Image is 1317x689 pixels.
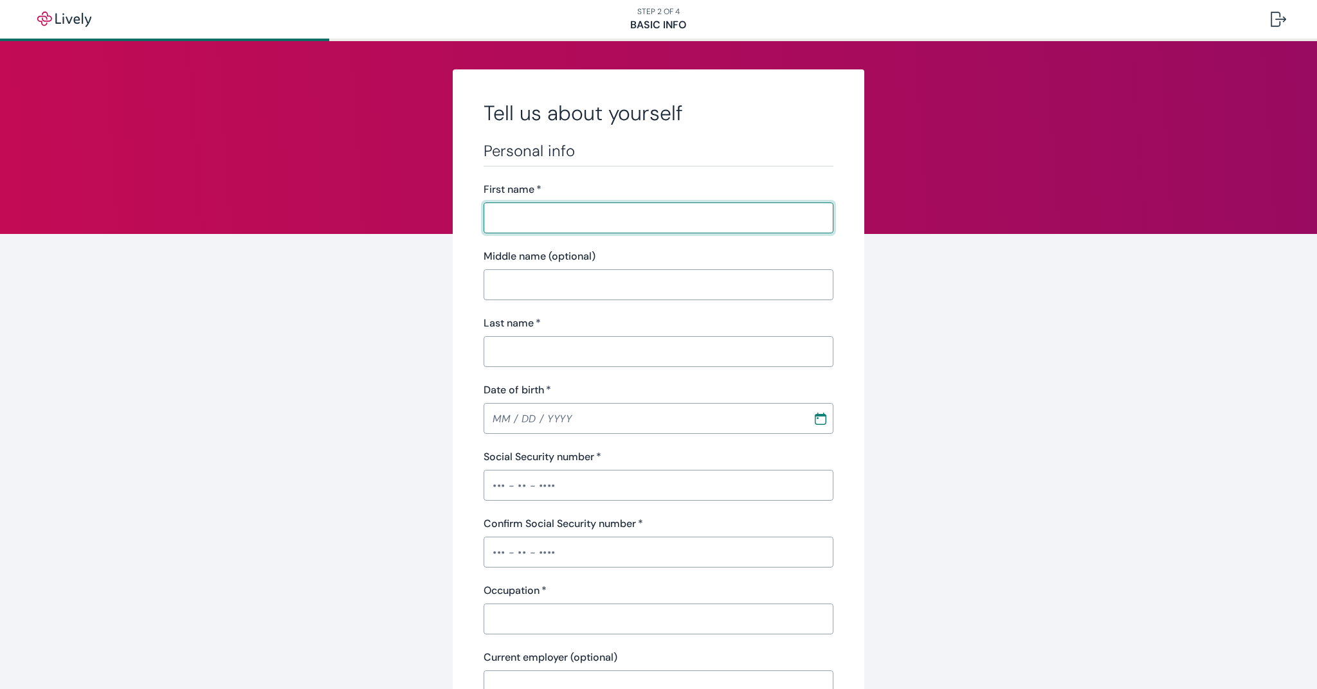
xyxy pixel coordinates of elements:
input: ••• - •• - •••• [484,472,833,498]
button: Choose date [809,407,832,430]
label: Social Security number [484,449,601,465]
svg: Calendar [814,412,827,425]
label: First name [484,182,541,197]
h2: Tell us about yourself [484,100,833,126]
label: Middle name (optional) [484,249,595,264]
label: Confirm Social Security number [484,516,643,532]
button: Log out [1260,4,1296,35]
input: ••• - •• - •••• [484,539,833,565]
h3: Personal info [484,141,833,161]
label: Occupation [484,583,547,598]
input: MM / DD / YYYY [484,406,804,431]
img: Lively [28,12,100,27]
label: Current employer (optional) [484,650,617,665]
label: Last name [484,316,541,331]
label: Date of birth [484,382,551,398]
